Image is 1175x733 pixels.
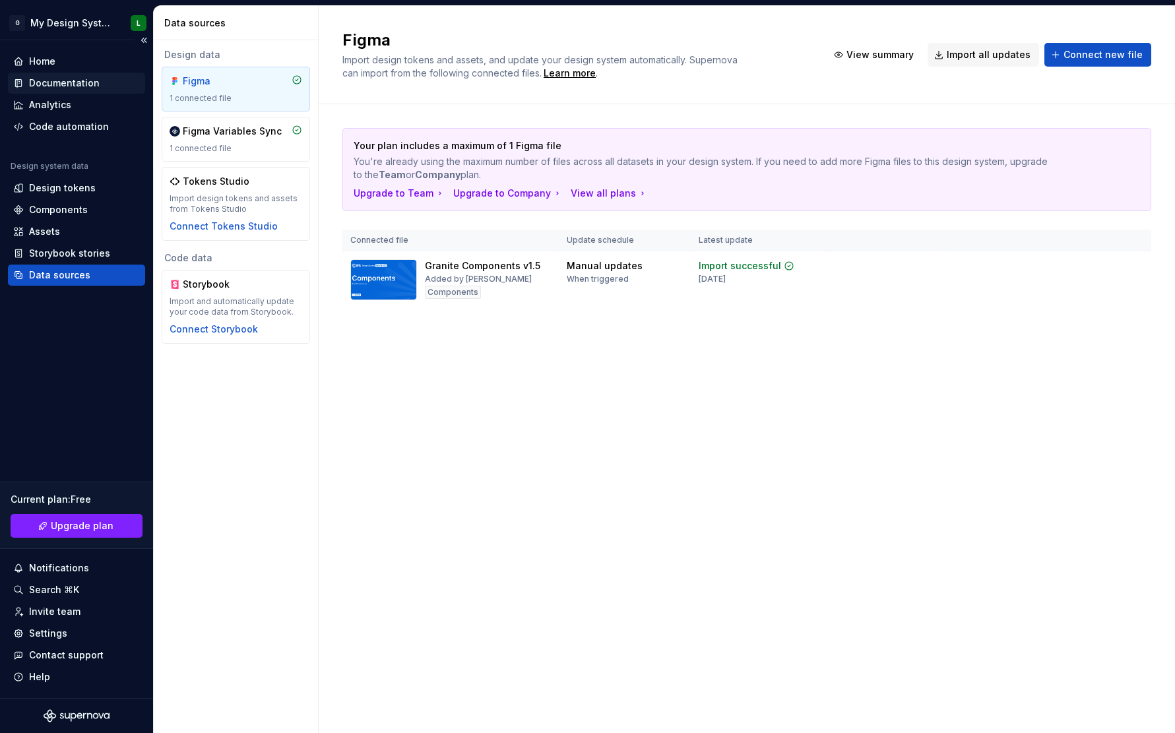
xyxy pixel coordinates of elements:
svg: Supernova Logo [44,709,110,722]
div: Assets [29,225,60,238]
b: Team [379,169,406,180]
div: 1 connected file [170,93,302,104]
a: Upgrade plan [11,514,143,538]
div: Code automation [29,120,109,133]
button: Upgrade to Team [354,187,445,200]
div: Code data [162,251,310,265]
div: Data sources [29,269,90,282]
th: Latest update [691,230,828,251]
button: Collapse sidebar [135,31,153,49]
button: Help [8,666,145,687]
a: Figma Variables Sync1 connected file [162,117,310,162]
button: View summary [827,43,922,67]
div: Storybook [183,278,246,291]
span: Connect new file [1064,48,1143,61]
a: Code automation [8,116,145,137]
button: Upgrade to Company [453,187,563,200]
div: Figma [183,75,246,88]
div: When triggered [567,274,629,284]
a: Learn more [544,67,596,80]
div: Home [29,55,55,68]
a: Invite team [8,601,145,622]
div: L [137,18,141,28]
div: My Design System [30,16,115,30]
a: Tokens StudioImport design tokens and assets from Tokens StudioConnect Tokens Studio [162,167,310,241]
p: You're already using the maximum number of files across all datasets in your design system. If yo... [354,155,1048,181]
div: Notifications [29,561,89,575]
div: Manual updates [567,259,643,272]
div: Settings [29,627,67,640]
div: Design system data [11,161,88,172]
div: Help [29,670,50,684]
th: Update schedule [559,230,691,251]
div: Figma Variables Sync [183,125,282,138]
th: Connected file [342,230,559,251]
a: Components [8,199,145,220]
button: GMy Design SystemL [3,9,150,37]
div: Data sources [164,16,313,30]
button: Search ⌘K [8,579,145,600]
div: Contact support [29,649,104,662]
a: Home [8,51,145,72]
a: Analytics [8,94,145,115]
div: Import and automatically update your code data from Storybook. [170,296,302,317]
button: Contact support [8,645,145,666]
div: Current plan : Free [11,493,143,506]
div: Analytics [29,98,71,112]
p: Your plan includes a maximum of 1 Figma file [354,139,1048,152]
div: Tokens Studio [183,175,249,188]
div: Import design tokens and assets from Tokens Studio [170,193,302,214]
div: Search ⌘K [29,583,79,596]
div: Components [29,203,88,216]
div: G [9,15,25,31]
button: Notifications [8,558,145,579]
div: Invite team [29,605,80,618]
span: Import all updates [947,48,1031,61]
div: Design data [162,48,310,61]
button: Import all updates [928,43,1039,67]
div: Storybook stories [29,247,110,260]
a: Documentation [8,73,145,94]
span: View summary [846,48,914,61]
div: Components [425,286,481,299]
h2: Figma [342,30,811,51]
a: Assets [8,221,145,242]
div: [DATE] [699,274,726,284]
span: . [542,69,598,79]
div: Design tokens [29,181,96,195]
a: Figma1 connected file [162,67,310,112]
button: Connect new file [1044,43,1151,67]
button: Connect Storybook [170,323,258,336]
a: StorybookImport and automatically update your code data from Storybook.Connect Storybook [162,270,310,344]
a: Settings [8,623,145,644]
div: 1 connected file [170,143,302,154]
span: Import design tokens and assets, and update your design system automatically. Supernova can impor... [342,54,740,79]
button: View all plans [571,187,648,200]
div: Added by [PERSON_NAME] [425,274,532,284]
div: Import successful [699,259,781,272]
button: Connect Tokens Studio [170,220,278,233]
span: Upgrade plan [51,519,113,532]
div: Documentation [29,77,100,90]
a: Data sources [8,265,145,286]
b: Company [415,169,460,180]
a: Design tokens [8,177,145,199]
div: Granite Components v1.5 [425,259,540,272]
a: Storybook stories [8,243,145,264]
